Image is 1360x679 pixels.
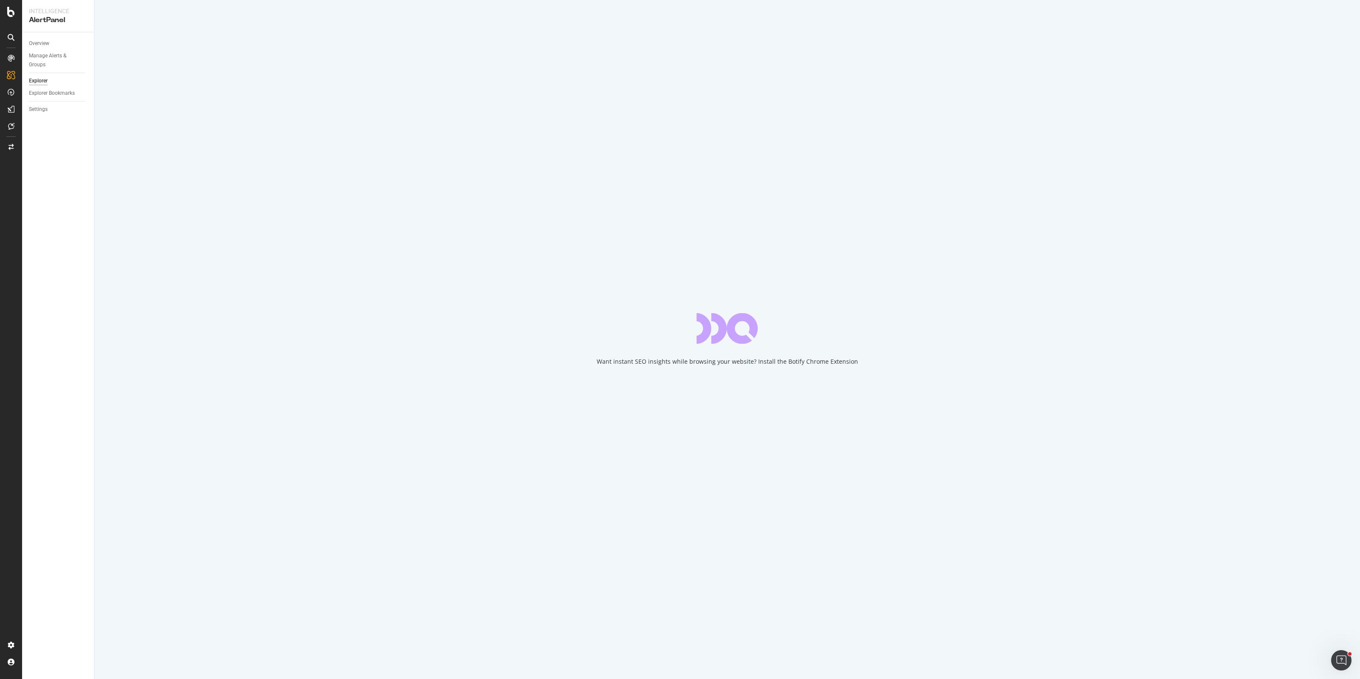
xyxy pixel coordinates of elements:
[29,15,87,25] div: AlertPanel
[29,39,49,48] div: Overview
[1331,650,1351,671] iframe: Intercom live chat
[29,105,88,114] a: Settings
[697,313,758,344] div: animation
[597,357,858,366] div: Want instant SEO insights while browsing your website? Install the Botify Chrome Extension
[29,7,87,15] div: Intelligence
[29,105,48,114] div: Settings
[29,76,48,85] div: Explorer
[29,89,75,98] div: Explorer Bookmarks
[29,76,88,85] a: Explorer
[29,89,88,98] a: Explorer Bookmarks
[29,51,88,69] a: Manage Alerts & Groups
[29,39,88,48] a: Overview
[29,51,80,69] div: Manage Alerts & Groups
